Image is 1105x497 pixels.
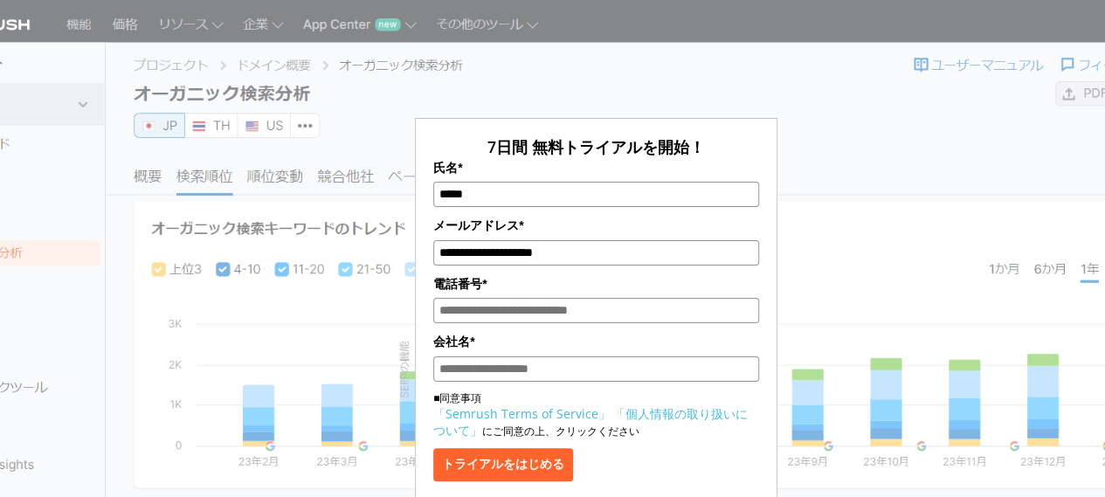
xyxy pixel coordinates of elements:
a: 「Semrush Terms of Service」 [433,405,611,422]
label: メールアドレス* [433,216,759,235]
button: トライアルをはじめる [433,448,573,481]
label: 電話番号* [433,274,759,293]
p: ■同意事項 にご同意の上、クリックください [433,390,759,439]
span: 7日間 無料トライアルを開始！ [487,136,705,157]
a: 「個人情報の取り扱いについて」 [433,405,748,438]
